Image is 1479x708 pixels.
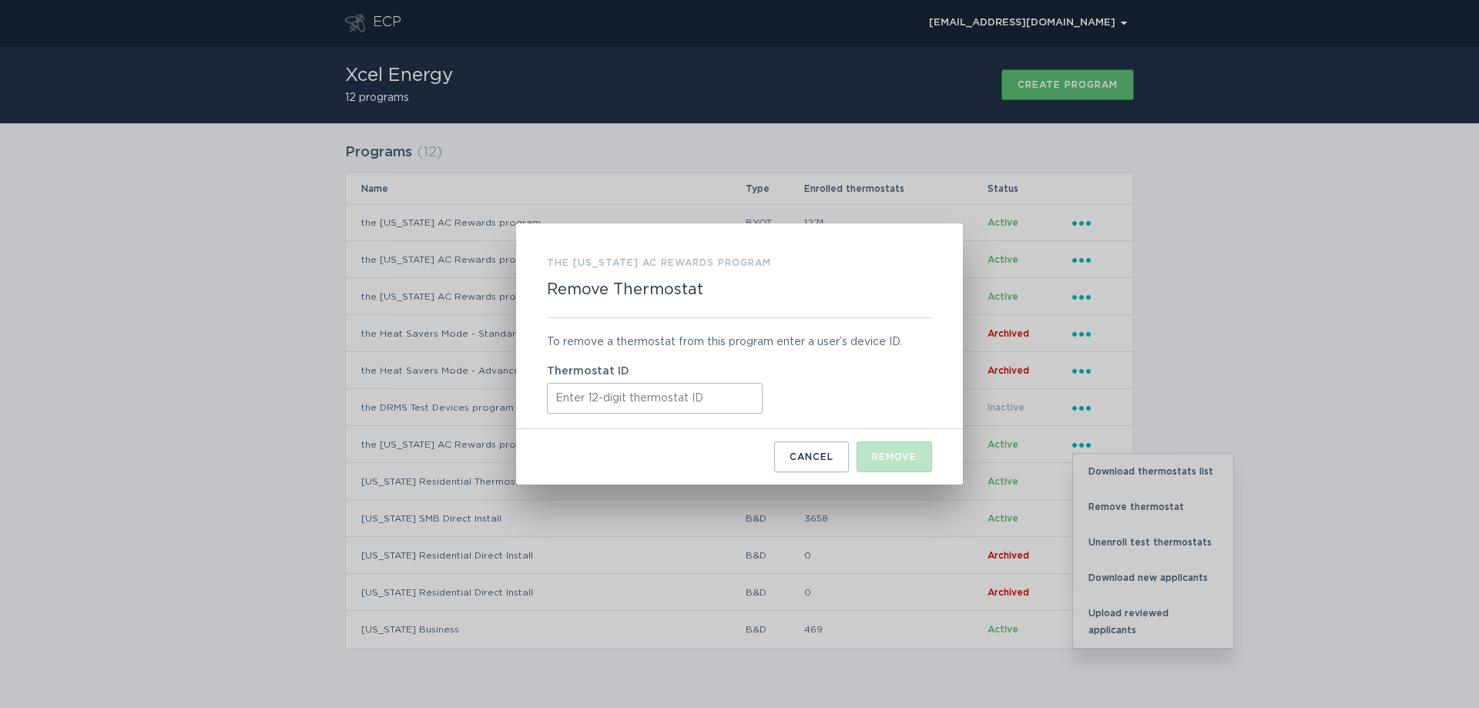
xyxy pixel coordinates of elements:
[790,452,833,461] div: Cancel
[547,334,932,351] div: To remove a thermostat from this program enter a user’s device ID.
[872,452,917,461] div: Remove
[857,441,932,472] button: Remove
[547,280,703,299] h2: Remove Thermostat
[516,223,963,485] div: Remove Thermostat
[547,254,771,271] h3: the [US_STATE] AC Rewards program
[547,383,763,414] input: Thermostat ID
[547,366,932,377] label: Thermostat ID
[774,441,849,472] button: Cancel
